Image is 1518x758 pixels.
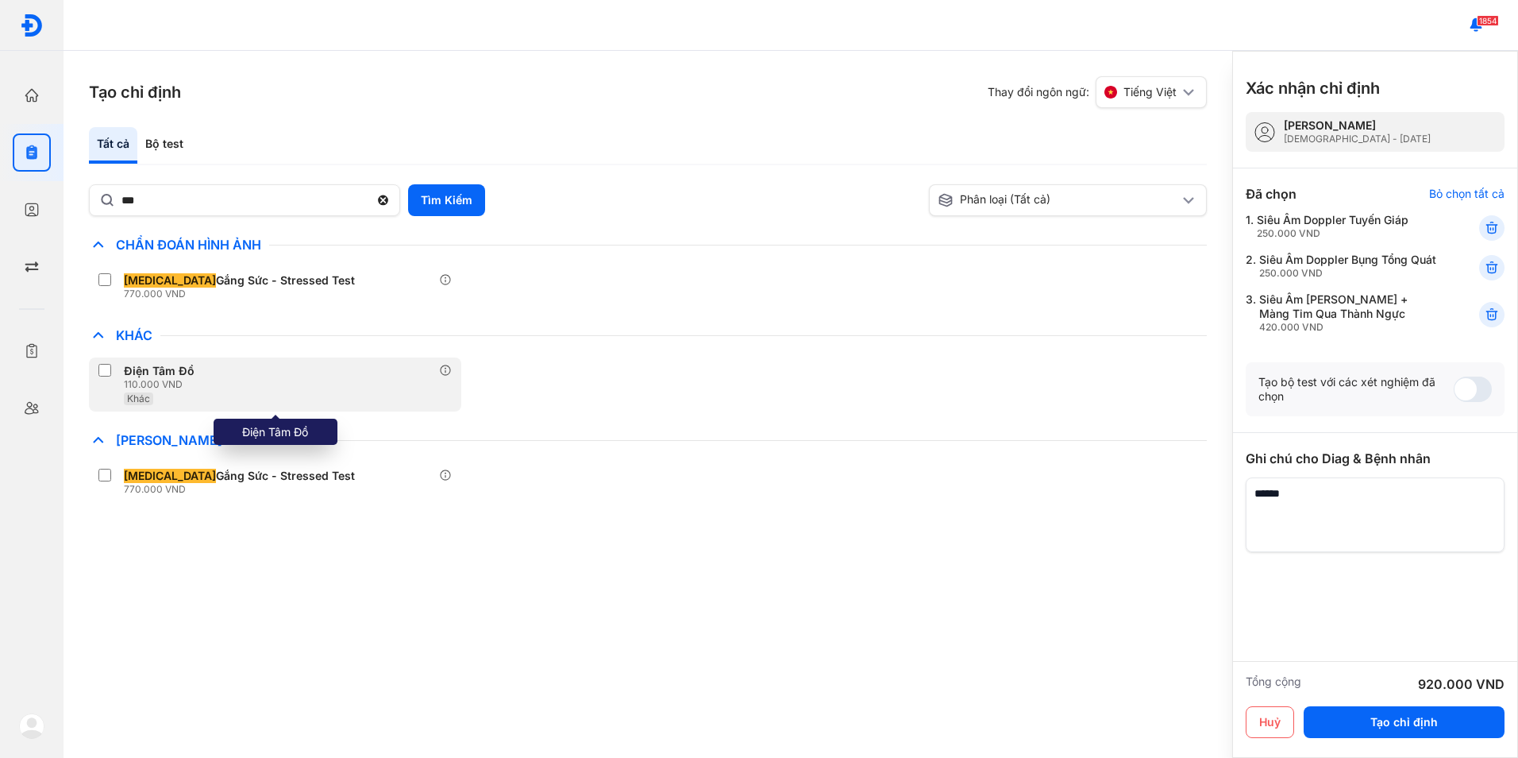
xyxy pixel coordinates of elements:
div: Siêu Âm Doppler Tuyến Giáp [1257,213,1408,240]
div: [DEMOGRAPHIC_DATA] - [DATE] [1284,133,1431,145]
button: Tạo chỉ định [1304,706,1505,738]
div: 3. [1246,292,1440,334]
div: 920.000 VND [1418,675,1505,694]
div: Siêu Âm Doppler Bụng Tổng Quát [1259,253,1436,280]
div: [PERSON_NAME] [1284,118,1431,133]
button: Tìm Kiếm [408,184,485,216]
div: 420.000 VND [1259,321,1440,334]
div: Tạo bộ test với các xét nghiệm đã chọn [1258,375,1454,404]
div: Đã chọn [1246,184,1296,203]
div: 250.000 VND [1259,267,1436,280]
div: 250.000 VND [1257,227,1408,240]
img: logo [19,714,44,739]
span: [PERSON_NAME] [108,432,230,448]
span: Khác [108,327,160,343]
span: 1854 [1477,15,1499,26]
div: Bỏ chọn tất cả [1429,187,1505,201]
div: 1. [1246,213,1440,240]
img: logo [20,14,44,37]
div: 770.000 VND [124,288,361,300]
div: Phân loại (Tất cả) [938,192,1179,208]
div: 2. [1246,253,1440,280]
div: Điện Tâm Đồ [124,364,195,378]
span: Chẩn Đoán Hình Ảnh [108,237,269,253]
h3: Xác nhận chỉ định [1246,77,1380,99]
span: [MEDICAL_DATA] [124,469,216,483]
div: 770.000 VND [124,483,361,496]
span: [MEDICAL_DATA] [124,273,216,288]
span: Tiếng Việt [1123,85,1177,99]
button: Huỷ [1246,706,1294,738]
div: Ghi chú cho Diag & Bệnh nhân [1246,449,1505,468]
div: Gắng Sức - Stressed Test [124,469,355,483]
div: Siêu Âm [PERSON_NAME] + Màng Tim Qua Thành Ngực [1259,292,1440,334]
h3: Tạo chỉ định [89,81,181,103]
span: Khác [127,393,150,404]
div: Tổng cộng [1246,675,1301,694]
div: Tất cả [89,127,137,164]
div: 110.000 VND [124,378,201,391]
div: Bộ test [137,127,191,164]
div: Thay đổi ngôn ngữ: [988,76,1207,108]
div: Gắng Sức - Stressed Test [124,273,355,288]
